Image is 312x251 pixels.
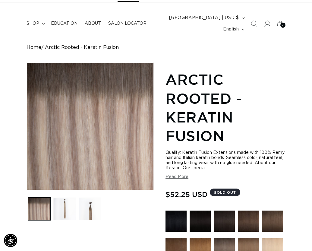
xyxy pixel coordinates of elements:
[108,21,147,26] span: Salon Locator
[79,198,102,220] button: Load image 3 in gallery view
[247,17,260,30] summary: Search
[214,211,235,232] img: 1B Soft Black - Keratin Fusion
[262,211,283,235] a: 4AB Medium Ash Brown - Keratin Fusion
[105,17,150,30] a: Salon Locator
[165,12,247,24] button: [GEOGRAPHIC_DATA] | USD $
[219,24,247,35] button: English
[27,45,286,50] nav: breadcrumbs
[81,17,105,30] a: About
[238,211,259,232] img: 2 Dark Brown - Keratin Fusion
[262,211,283,232] img: 4AB Medium Ash Brown - Keratin Fusion
[53,198,76,220] button: Load image 2 in gallery view
[4,234,17,247] div: Accessibility Menu
[85,21,101,26] span: About
[190,211,211,232] img: 1N Natural Black - Keratin Fusion
[27,21,39,26] span: shop
[28,198,51,220] button: Load image 1 in gallery view
[165,150,285,171] div: Quality: Keratin Fusion Extensions made with 100% Remy hair and Italian keratin bonds. Seamless c...
[282,23,284,28] span: 2
[223,26,239,33] span: English
[238,211,259,235] a: 2 Dark Brown - Keratin Fusion
[165,174,188,180] button: Read More
[210,189,240,196] span: Sold out
[169,15,239,21] span: [GEOGRAPHIC_DATA] | USD $
[45,45,119,50] span: Arctic Rooted - Keratin Fusion
[282,222,312,251] iframe: Chat Widget
[190,211,211,235] a: 1N Natural Black - Keratin Fusion
[165,211,187,232] img: 1 Black - Keratin Fusion
[27,45,41,50] a: Home
[23,17,47,30] summary: shop
[51,21,77,26] span: Education
[165,189,208,200] span: $52.25 USD
[27,62,154,221] media-gallery: Gallery Viewer
[165,211,187,235] a: 1 Black - Keratin Fusion
[214,211,235,235] a: 1B Soft Black - Keratin Fusion
[165,70,285,145] h1: Arctic Rooted - Keratin Fusion
[47,17,81,30] a: Education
